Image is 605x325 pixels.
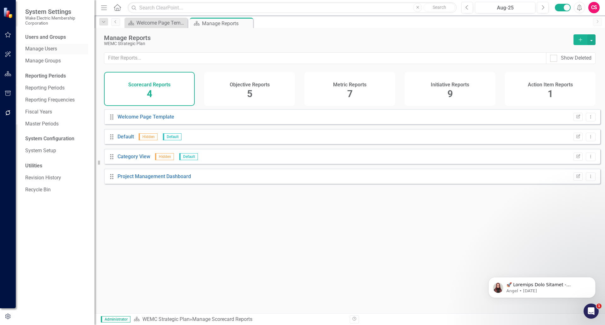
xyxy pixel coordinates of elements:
a: Manage Groups [25,57,88,65]
div: » Manage Scorecard Reports [134,316,345,323]
div: Aug-25 [477,4,533,12]
div: Users and Groups [25,34,88,41]
a: Default [118,134,134,140]
div: Manage Reports [104,34,567,41]
span: Default [179,153,198,160]
a: Recycle Bin [25,186,88,194]
span: 1 [548,88,553,99]
h4: Action Item Reports [528,82,573,88]
span: Search [433,5,446,10]
span: System Settings [25,8,88,15]
a: System Setup [25,147,88,154]
div: Utilities [25,162,88,170]
div: WEMC Strategic Plan [104,41,567,46]
a: Welcome Page Template [118,114,174,120]
span: 4 [147,88,152,99]
div: System Configuration [25,135,88,142]
span: 5 [247,88,252,99]
span: 9 [447,88,453,99]
a: Project Management Dashboard [118,173,191,179]
span: Administrator [101,316,130,322]
span: Hidden [139,133,158,140]
div: Reporting Periods [25,73,88,80]
a: Master Periods [25,120,88,128]
a: Manage Users [25,45,88,53]
span: 1 [596,304,602,309]
a: Welcome Page Template [126,19,186,27]
a: Category View [118,154,150,160]
iframe: Intercom live chat [584,304,599,319]
a: WEMC Strategic Plan [142,316,190,322]
a: Fiscal Years [25,108,88,116]
div: Show Deleted [561,55,591,62]
a: Revision History [25,174,88,182]
div: Welcome Page Template [136,19,186,27]
span: 7 [347,88,353,99]
input: Filter Reports... [104,52,546,64]
span: Hidden [155,153,174,160]
button: Aug-25 [475,2,535,13]
h4: Metric Reports [333,82,366,88]
h4: Scorecard Reports [128,82,170,88]
span: Default [163,133,181,140]
a: Reporting Frequencies [25,96,88,104]
button: Search [423,3,455,12]
iframe: Intercom notifications message [479,264,605,308]
h4: Initiative Reports [431,82,469,88]
h4: Objective Reports [230,82,270,88]
img: ClearPoint Strategy [3,7,14,18]
small: Wake Electric Membership Corporation [25,15,88,26]
a: Reporting Periods [25,84,88,92]
button: CS [588,2,600,13]
div: Manage Reports [202,20,251,27]
input: Search ClearPoint... [128,2,457,13]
